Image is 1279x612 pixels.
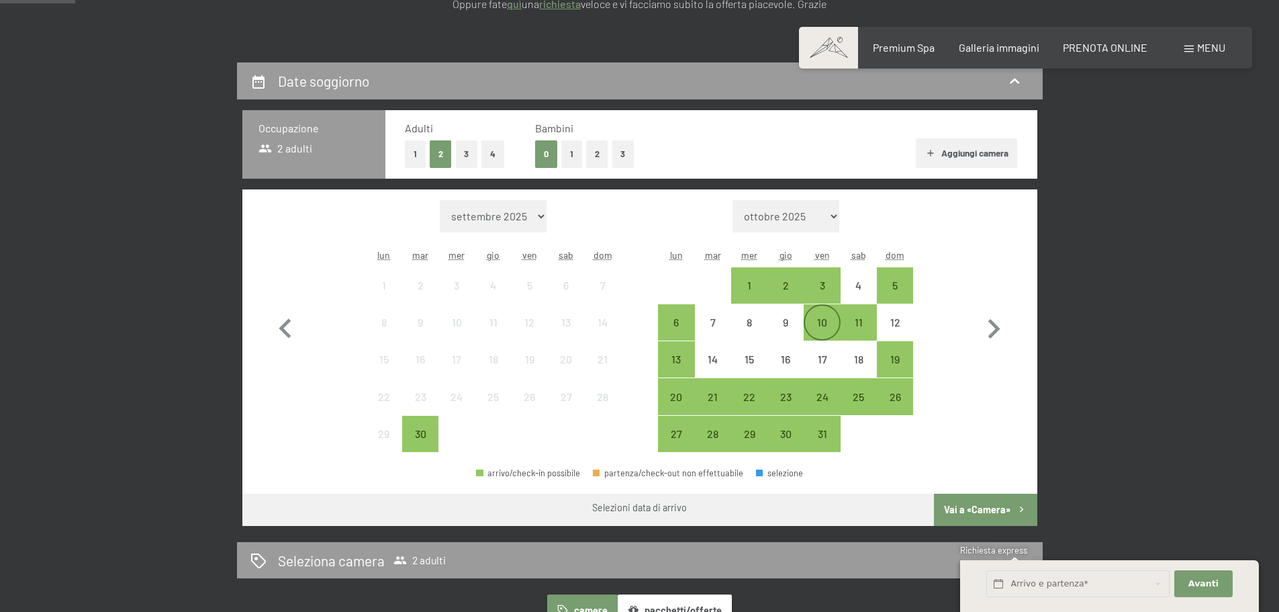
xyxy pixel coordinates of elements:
div: Tue Oct 28 2025 [695,416,731,452]
div: arrivo/check-in possibile [731,267,767,304]
div: Wed Sep 03 2025 [438,267,475,304]
span: Adulti [405,122,433,134]
abbr: martedì [412,249,428,261]
div: 2 [404,280,437,314]
div: Tue Sep 09 2025 [402,304,438,341]
div: arrivo/check-in non effettuabile [584,304,620,341]
div: arrivo/check-in possibile [658,378,694,414]
div: arrivo/check-in non effettuabile [475,304,512,341]
div: 22 [732,392,766,425]
div: arrivo/check-in possibile [731,378,767,414]
abbr: sabato [851,249,866,261]
div: 21 [585,354,619,388]
div: 23 [769,392,802,425]
div: Sun Oct 12 2025 [877,304,913,341]
abbr: mercoledì [448,249,465,261]
abbr: domenica [594,249,612,261]
div: Thu Oct 02 2025 [767,267,804,304]
div: arrivo/check-in possibile [804,416,840,452]
div: arrivo/check-in possibile [804,304,840,341]
div: 17 [440,354,473,388]
div: Fri Oct 24 2025 [804,378,840,414]
div: Thu Sep 04 2025 [475,267,512,304]
abbr: lunedì [377,249,390,261]
button: Mese successivo [974,200,1013,453]
div: arrivo/check-in possibile [402,416,438,452]
div: Tue Oct 14 2025 [695,341,731,378]
div: Thu Sep 25 2025 [475,378,512,414]
div: 29 [367,429,401,462]
div: arrivo/check-in possibile [804,267,840,304]
div: 28 [696,429,730,462]
div: arrivo/check-in non effettuabile [548,267,584,304]
div: 9 [769,317,802,351]
div: arrivo/check-in non effettuabile [402,341,438,378]
div: arrivo/check-in possibile [767,416,804,452]
abbr: domenica [886,249,904,261]
h2: Seleziona camera [278,551,385,570]
div: Tue Sep 16 2025 [402,341,438,378]
div: arrivo/check-in non effettuabile [512,267,548,304]
div: 14 [696,354,730,388]
div: Mon Sep 22 2025 [366,378,402,414]
div: arrivo/check-in possibile [767,378,804,414]
div: Sat Sep 27 2025 [548,378,584,414]
div: 8 [732,317,766,351]
div: arrivo/check-in non effettuabile [512,341,548,378]
div: Fri Oct 03 2025 [804,267,840,304]
div: arrivo/check-in non effettuabile [366,341,402,378]
div: 18 [842,354,875,388]
a: Galleria immagini [959,41,1039,54]
div: 12 [513,317,547,351]
h2: Date soggiorno [278,73,369,89]
div: arrivo/check-in non effettuabile [584,267,620,304]
div: 25 [477,392,510,425]
div: arrivo/check-in non effettuabile [512,304,548,341]
div: Sat Sep 13 2025 [548,304,584,341]
div: Fri Sep 12 2025 [512,304,548,341]
div: arrivo/check-in possibile [767,267,804,304]
button: 2 [430,140,452,168]
div: Sat Sep 06 2025 [548,267,584,304]
div: 6 [659,317,693,351]
div: 1 [732,280,766,314]
button: 3 [612,140,634,168]
span: Avanti [1188,578,1219,590]
abbr: giovedì [779,249,792,261]
div: Wed Sep 17 2025 [438,341,475,378]
div: arrivo/check-in non effettuabile [366,416,402,452]
div: 9 [404,317,437,351]
abbr: sabato [559,249,573,261]
div: Mon Sep 29 2025 [366,416,402,452]
div: 11 [842,317,875,351]
div: arrivo/check-in non effettuabile [475,341,512,378]
div: Fri Sep 19 2025 [512,341,548,378]
a: PRENOTA ONLINE [1063,41,1147,54]
div: 1 [367,280,401,314]
div: 25 [842,392,875,425]
div: arrivo/check-in non effettuabile [366,304,402,341]
div: Sun Sep 21 2025 [584,341,620,378]
div: arrivo/check-in non effettuabile [402,267,438,304]
div: arrivo/check-in possibile [658,416,694,452]
div: 4 [477,280,510,314]
div: 15 [367,354,401,388]
div: Fri Oct 17 2025 [804,341,840,378]
div: arrivo/check-in non effettuabile [475,267,512,304]
div: 10 [805,317,839,351]
div: 7 [585,280,619,314]
div: Thu Oct 09 2025 [767,304,804,341]
h3: Occupazione [258,121,369,136]
div: 5 [513,280,547,314]
div: 30 [769,429,802,462]
div: 7 [696,317,730,351]
div: Fri Oct 10 2025 [804,304,840,341]
abbr: mercoledì [741,249,757,261]
div: arrivo/check-in non effettuabile [804,341,840,378]
div: Wed Oct 15 2025 [731,341,767,378]
div: 20 [659,392,693,425]
div: arrivo/check-in non effettuabile [366,378,402,414]
div: Thu Sep 11 2025 [475,304,512,341]
div: 16 [404,354,437,388]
